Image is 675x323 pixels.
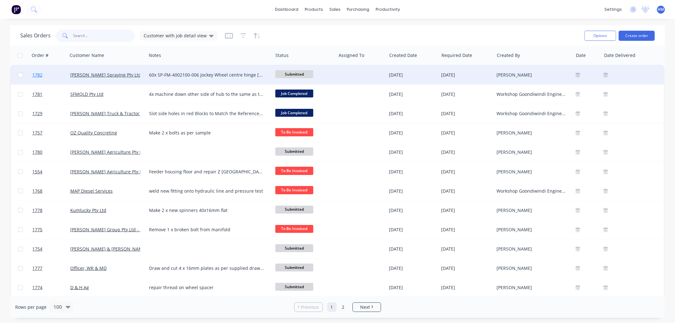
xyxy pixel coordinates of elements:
span: 1777 [32,265,42,271]
div: Draw and cut 4 x 16mm plates as per supplied drawing Make 8 x bushes to suit 1 1/2" pins x 20mm t... [149,265,264,271]
input: Search... [73,29,135,42]
div: products [302,5,326,14]
div: Notes [149,52,161,59]
div: Order # [32,52,48,59]
a: Page 1 is your current page [327,302,337,312]
button: Create order [619,31,655,41]
div: Feeder housing floor and repair Z [GEOGRAPHIC_DATA] [149,169,264,175]
a: [PERSON_NAME] Agriculture Pty Ltd [70,149,146,155]
a: [PERSON_NAME] Group Pty Ltd - Black Truck & Ag [70,227,175,233]
div: [PERSON_NAME] [497,207,567,214]
div: [PERSON_NAME] [497,130,567,136]
a: [PERSON_NAME] Truck & Tractor Pty Ltd [70,110,155,116]
div: [DATE] [441,227,491,233]
h1: Sales Orders [20,33,51,39]
div: [DATE] [441,110,491,117]
span: 1768 [32,188,42,194]
span: 1754 [32,246,42,252]
a: 1780 [32,143,70,162]
a: 1782 [32,65,70,84]
div: Make 2 x new spinners 40x16mm flat [149,207,264,214]
a: 1774 [32,278,70,297]
div: [DATE] [389,149,436,155]
span: Submitted [275,147,313,155]
div: Workshop Goondiwindi Engineering [497,110,567,117]
span: HM [658,7,664,12]
div: Required Date [441,52,472,59]
div: 60x SP-FM-4002100-006 Jockey Wheel centre hinge [PERSON_NAME] [149,72,264,78]
div: settings [601,5,625,14]
div: Created Date [389,52,417,59]
span: To Be Invoiced [275,167,313,175]
div: [PERSON_NAME] [497,72,567,78]
div: [DATE] [441,130,491,136]
span: To Be Invoiced [275,225,313,233]
div: [DATE] [389,188,436,194]
a: 1781 [32,85,70,104]
a: [PERSON_NAME] Spraying Pty Ltd [70,72,141,78]
span: 1780 [32,149,42,155]
span: Submitted [275,283,313,291]
span: To Be Invoiced [275,186,313,194]
div: Customer Name [70,52,104,59]
div: 4x machine down other side of hub to the same as the spicket on the other side - see photos [149,91,264,97]
a: 1775 [32,220,70,239]
span: 1774 [32,284,42,291]
div: [DATE] [389,169,436,175]
div: [DATE] [389,91,436,97]
a: 1768 [32,182,70,201]
span: 1757 [32,130,42,136]
div: Status [275,52,289,59]
div: [DATE] [441,265,491,271]
span: Customer with job detail view [144,32,207,39]
div: [DATE] [389,265,436,271]
a: 1554 [32,162,70,181]
a: D & H Ag [70,284,89,290]
a: [PERSON_NAME] & [PERSON_NAME] [70,246,147,252]
div: Make 2 x bolts as per sample [149,130,264,136]
div: Date [576,52,586,59]
a: 1757 [32,123,70,142]
span: 1782 [32,72,42,78]
span: 1781 [32,91,42,97]
a: 1777 [32,259,70,278]
div: Created By [497,52,520,59]
span: 1729 [32,110,42,117]
div: repair thread on wheel spacer [149,284,264,291]
div: [DATE] [389,227,436,233]
span: Submitted [275,244,313,252]
span: Previous [301,304,319,310]
span: Next [360,304,370,310]
span: Job Completed [275,90,313,97]
div: productivity [372,5,403,14]
div: Slot side holes in red Blocks to Match the Reference Block bore and Sleeve Middle Holes (Use Blac... [149,110,264,117]
a: [PERSON_NAME] Agriculture Pty Ltd [70,169,146,175]
div: [PERSON_NAME] [497,265,567,271]
a: 1754 [32,239,70,258]
div: [PERSON_NAME] [497,169,567,175]
div: purchasing [344,5,372,14]
span: To Be Invoiced [275,128,313,136]
a: SFMQLD Pty Ltd [70,91,103,97]
div: [DATE] [441,91,491,97]
a: Previous page [295,304,322,310]
a: Kumlucky Pty Ltd [70,207,106,213]
div: [PERSON_NAME] [497,284,567,291]
div: [PERSON_NAME] [497,227,567,233]
span: 1554 [32,169,42,175]
div: Remove 1 x broken bolt from manifold [149,227,264,233]
div: [DATE] [441,149,491,155]
div: Assigned To [339,52,364,59]
span: Submitted [275,264,313,271]
a: Page 2 [339,302,348,312]
button: Options [584,31,616,41]
a: dashboard [272,5,302,14]
span: Submitted [275,206,313,214]
div: [DATE] [441,169,491,175]
div: [DATE] [441,284,491,291]
div: [DATE] [389,110,436,117]
div: [DATE] [441,72,491,78]
div: [DATE] [389,72,436,78]
div: [DATE] [389,130,436,136]
div: [DATE] [441,207,491,214]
